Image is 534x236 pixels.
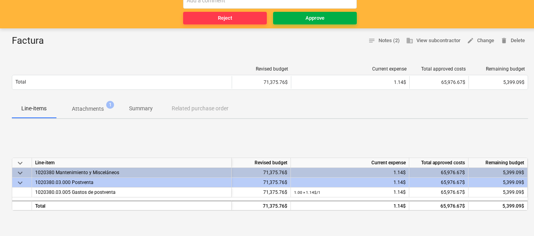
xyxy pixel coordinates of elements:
p: Summary [129,104,153,113]
span: View subcontractor [406,36,461,45]
span: 5,399.09$ [503,190,524,195]
div: 1020380.03.000 Postventa [35,178,228,187]
div: Remaining budget [468,158,528,168]
span: 5,399.09$ [503,80,525,85]
div: 1020380 Mantenimiento y Misceláneos [35,168,228,177]
div: Total approved costs [409,158,468,168]
span: 65,976.67$ [441,190,465,195]
span: keyboard_arrow_down [15,168,25,178]
div: Approve [305,14,324,23]
p: Total [15,79,26,85]
div: Revised budget [235,66,288,72]
div: 5,399.09$ [468,168,528,178]
div: Factura [12,35,50,47]
span: Change [467,36,494,45]
iframe: Chat Widget [495,198,534,236]
span: edit [467,37,474,44]
div: 1.14$ [294,80,406,85]
span: 1 [106,101,114,109]
span: Delete [500,36,525,45]
div: Total [32,201,232,210]
div: 5,399.09$ [468,201,528,210]
div: Line-item [32,158,232,168]
span: Notes (2) [368,36,400,45]
small: 1.00 × 1.14$ / 1 [294,190,320,195]
span: notes [368,37,375,44]
button: Delete [497,35,528,47]
button: View subcontractor [403,35,464,47]
div: 65,976.67$ [409,178,468,188]
div: 71,375.76$ [232,188,291,197]
div: 1.14$ [294,178,406,188]
div: 1.14$ [294,188,406,197]
span: 1020380.03.005 Gastos de postventa [35,190,116,195]
div: 71,375.76$ [232,168,291,178]
div: 65,976.67$ [409,168,468,178]
p: Attachments [72,105,104,113]
button: Reject [183,12,267,24]
div: Total approved costs [413,66,466,72]
div: 1.14$ [294,168,406,178]
button: Approve [273,12,357,24]
span: business [406,37,413,44]
button: Change [464,35,497,47]
div: Revised budget [232,158,291,168]
div: 1.14$ [294,201,406,211]
button: Notes (2) [365,35,403,47]
p: Line-items [21,104,47,113]
div: Current expense [294,66,407,72]
div: Reject [218,14,232,23]
div: 65,976.67$ [409,201,468,210]
span: keyboard_arrow_down [15,158,25,168]
div: 71,375.76$ [232,76,291,89]
div: Current expense [291,158,409,168]
span: keyboard_arrow_down [15,178,25,188]
div: 71,375.76$ [232,178,291,188]
div: 71,375.76$ [232,201,291,210]
div: 5,399.09$ [468,178,528,188]
div: Remaining budget [472,66,525,72]
span: delete [500,37,508,44]
div: 65,976.67$ [409,76,468,89]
